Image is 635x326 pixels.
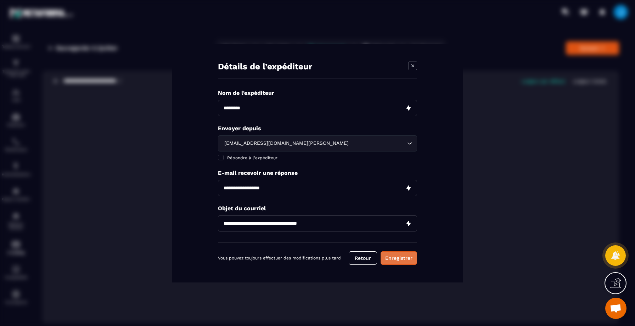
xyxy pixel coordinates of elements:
[218,256,341,261] p: Vous pouvez toujours effectuer des modifications plus tard
[381,251,417,265] button: Enregistrer
[227,155,277,160] span: Répondre à l'expéditeur
[218,62,312,72] h4: Détails de l’expéditeur
[349,251,377,265] button: Retour
[218,205,417,212] p: Objet du courriel
[218,90,417,96] p: Nom de l'expéditeur
[218,125,417,132] p: Envoyer depuis
[223,139,350,147] span: [EMAIL_ADDRESS][DOMAIN_NAME][PERSON_NAME]
[350,139,405,147] input: Search for option
[605,298,626,319] a: Ouvrir le chat
[218,135,417,151] div: Search for option
[218,170,417,176] p: E-mail recevoir une réponse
